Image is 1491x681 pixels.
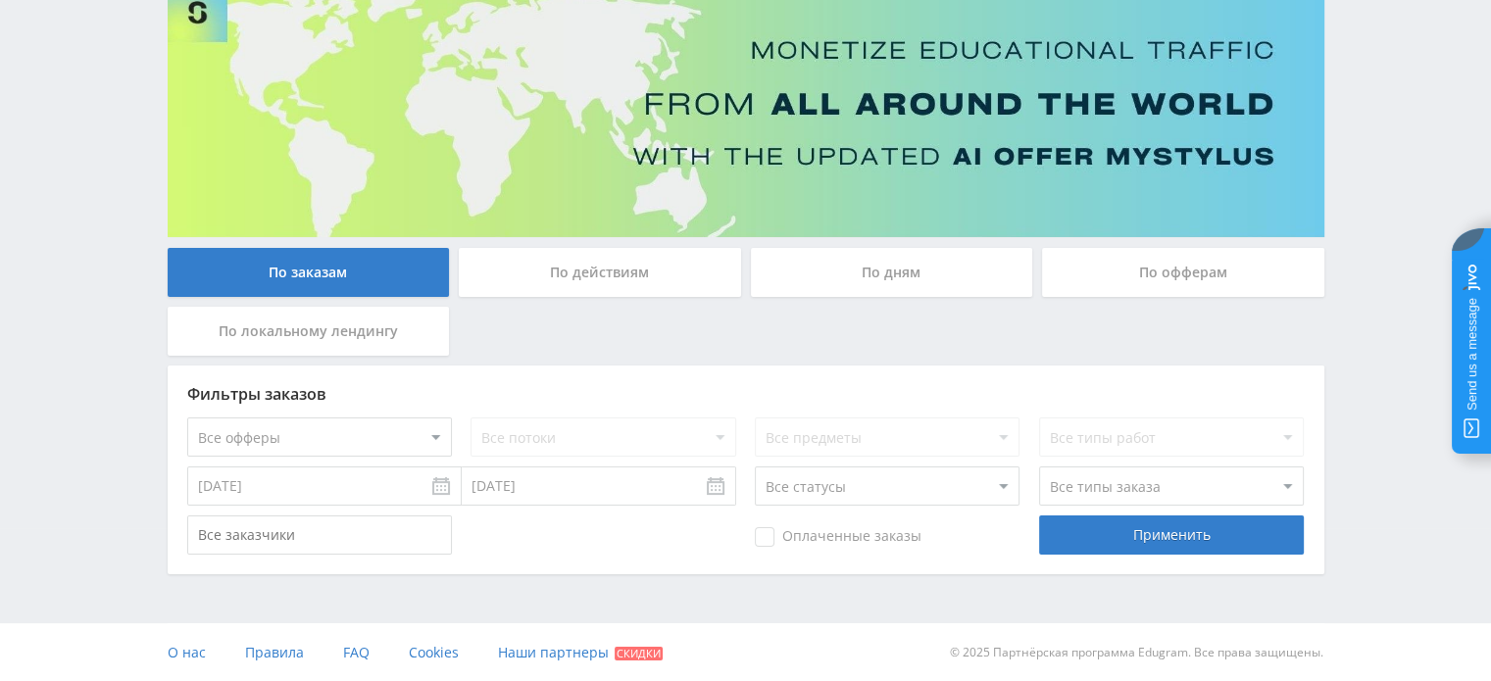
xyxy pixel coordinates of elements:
span: Cookies [409,643,459,661]
span: О нас [168,643,206,661]
span: Наши партнеры [498,643,609,661]
span: Скидки [615,647,663,660]
div: По локальному лендингу [168,307,450,356]
span: Оплаченные заказы [755,527,921,547]
div: По офферам [1042,248,1324,297]
div: Фильтры заказов [187,385,1305,403]
span: Правила [245,643,304,661]
div: По дням [751,248,1033,297]
span: FAQ [343,643,370,661]
input: Все заказчики [187,515,452,555]
div: По действиям [459,248,741,297]
div: Применить [1039,515,1304,555]
div: По заказам [168,248,450,297]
